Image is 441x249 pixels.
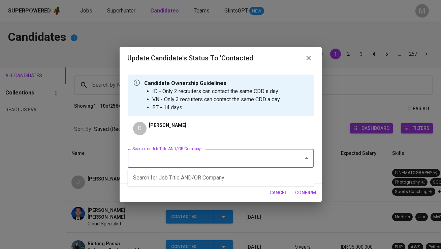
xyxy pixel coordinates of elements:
button: cancel [267,187,290,199]
li: BT - 14 days. [153,104,281,112]
li: VN - Only 3 recruiters can contact the same CDD a day. [153,95,281,104]
span: cancel [270,189,287,197]
div: D [133,122,147,135]
div: Search for Job Title AND/OR Company [128,169,314,187]
p: [PERSON_NAME] [149,122,187,129]
li: ID - Only 2 recruiters can contact the same CDD a day. [153,87,281,95]
h6: Update Candidate's Status to 'Contacted' [128,53,255,63]
span: confirm [295,189,316,197]
button: Close [302,154,311,163]
button: confirm [293,187,319,199]
p: Candidate Ownership Guidelines [145,79,281,87]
